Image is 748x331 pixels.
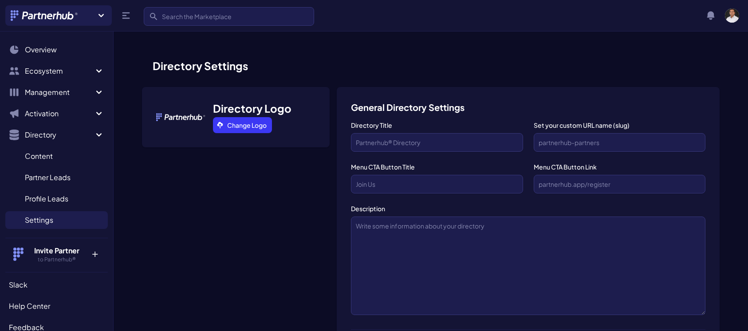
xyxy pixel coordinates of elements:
[351,175,523,193] input: Join Us
[11,10,79,21] img: Partnerhub® Logo
[25,193,68,204] span: Profile Leads
[213,101,291,115] h3: Directory Logo
[142,59,720,73] h1: Directory Settings
[144,7,314,26] input: Search the Marketplace
[85,245,104,260] p: +
[25,172,71,183] span: Partner Leads
[28,245,85,256] h4: Invite Partner
[25,215,53,225] span: Settings
[5,105,108,122] button: Activation
[25,108,94,119] span: Activation
[5,126,108,144] button: Directory
[5,211,108,229] a: Settings
[5,83,108,101] button: Management
[213,117,272,133] a: Change Logo
[351,204,705,213] label: Description
[9,301,50,311] span: Help Center
[5,276,108,294] a: Slack
[534,121,705,130] label: Set your custom URL name (slug)
[25,66,94,76] span: Ecosystem
[5,297,108,315] a: Help Center
[534,175,705,193] input: partnerhub.app/register
[5,190,108,208] a: Profile Leads
[9,280,28,290] span: Slack
[351,101,705,114] h3: General Directory Settings
[25,87,94,98] span: Management
[5,169,108,186] a: Partner Leads
[351,121,523,130] label: Directory Title
[25,130,94,140] span: Directory
[5,147,108,165] a: Content
[25,44,57,55] span: Overview
[5,238,108,270] button: Invite Partner to Partnerhub® +
[156,113,206,121] img: Jese picture
[351,133,523,152] input: Partnerhub® Directory
[28,256,85,263] h5: to Partnerhub®
[351,162,523,171] label: Menu CTA Button Title
[534,162,705,171] label: Menu CTA Button Link
[5,41,108,59] a: Overview
[25,151,53,162] span: Content
[5,62,108,80] button: Ecosystem
[534,133,705,152] input: partnerhub-partners
[725,8,739,23] img: user photo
